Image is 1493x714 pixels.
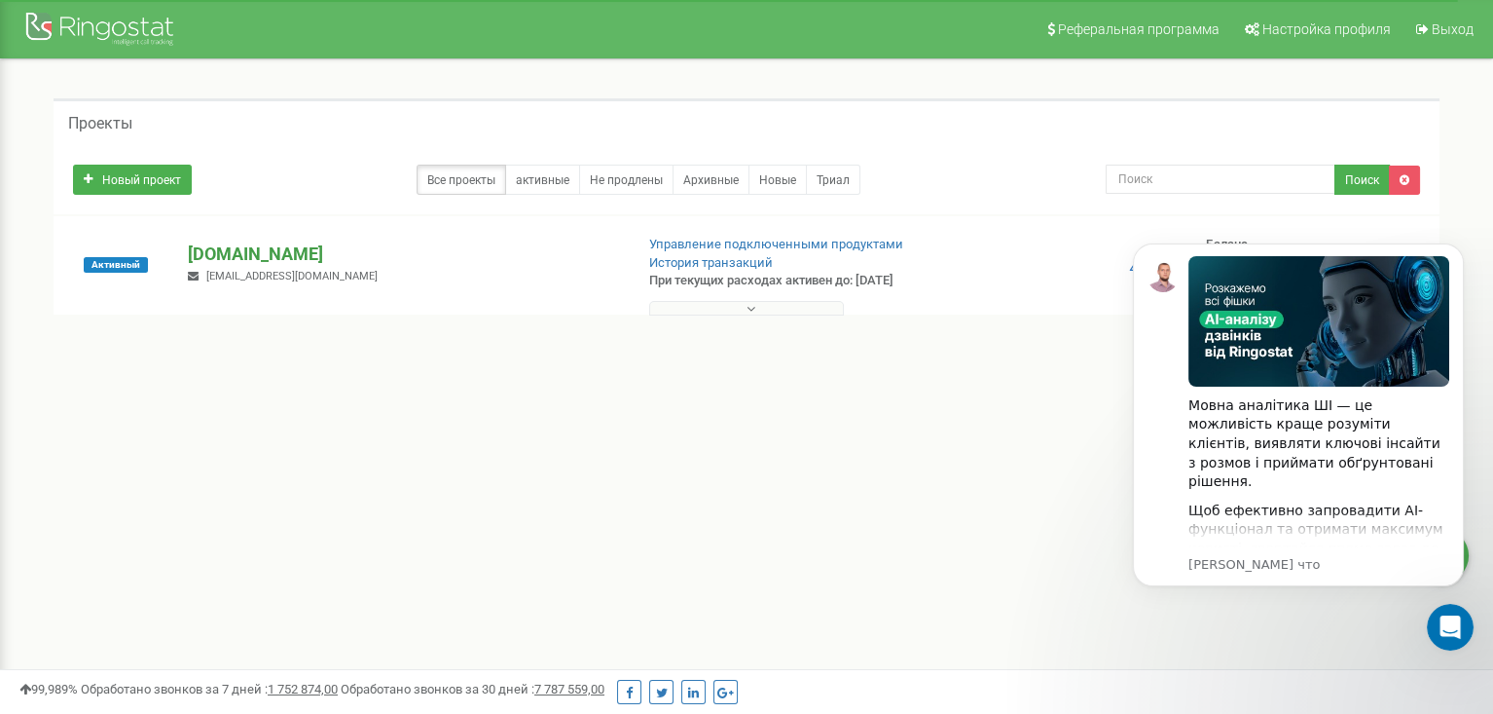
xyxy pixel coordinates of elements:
font: Поиск [1345,173,1379,187]
font: Проекты [68,114,132,132]
font: активные [516,173,569,187]
font: 99,989% [31,682,78,696]
font: Реферальная программа [1058,21,1220,37]
font: Обработано звонков за 30 дней : [341,682,534,696]
font: Новый проект [102,173,181,187]
a: Все проекты [417,165,506,195]
font: При текущих расходах активен до: [DATE] [649,273,893,287]
input: Поиск [1106,165,1336,194]
font: Обработано звонков за 7 дней : [81,682,268,696]
a: Триал [806,165,860,195]
font: 7 787 559,00 [534,682,604,696]
a: Новый проект [73,165,192,195]
font: Триал [817,173,850,187]
font: Все проекты [427,173,495,187]
button: Поиск [1334,165,1390,195]
font: [EMAIL_ADDRESS][DOMAIN_NAME] [206,270,378,282]
font: Выход [1432,21,1474,37]
a: Не продлены [579,165,674,195]
a: Управление подключенными продуктами [649,237,903,251]
a: История транзакций [649,255,773,270]
font: Архивные [683,173,739,187]
a: активные [505,165,580,195]
font: [DOMAIN_NAME] [188,244,323,264]
font: Не продлены [590,173,663,187]
a: Архивные [673,165,749,195]
font: Новые [759,173,796,187]
font: Активный [91,259,140,270]
a: Новые [748,165,807,195]
font: 1 752 874,00 [268,682,338,696]
iframe: Intercom notifications сообщение [1104,214,1493,661]
font: Настройка профиля [1262,21,1391,37]
iframe: Intercom live chat [1427,604,1474,651]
